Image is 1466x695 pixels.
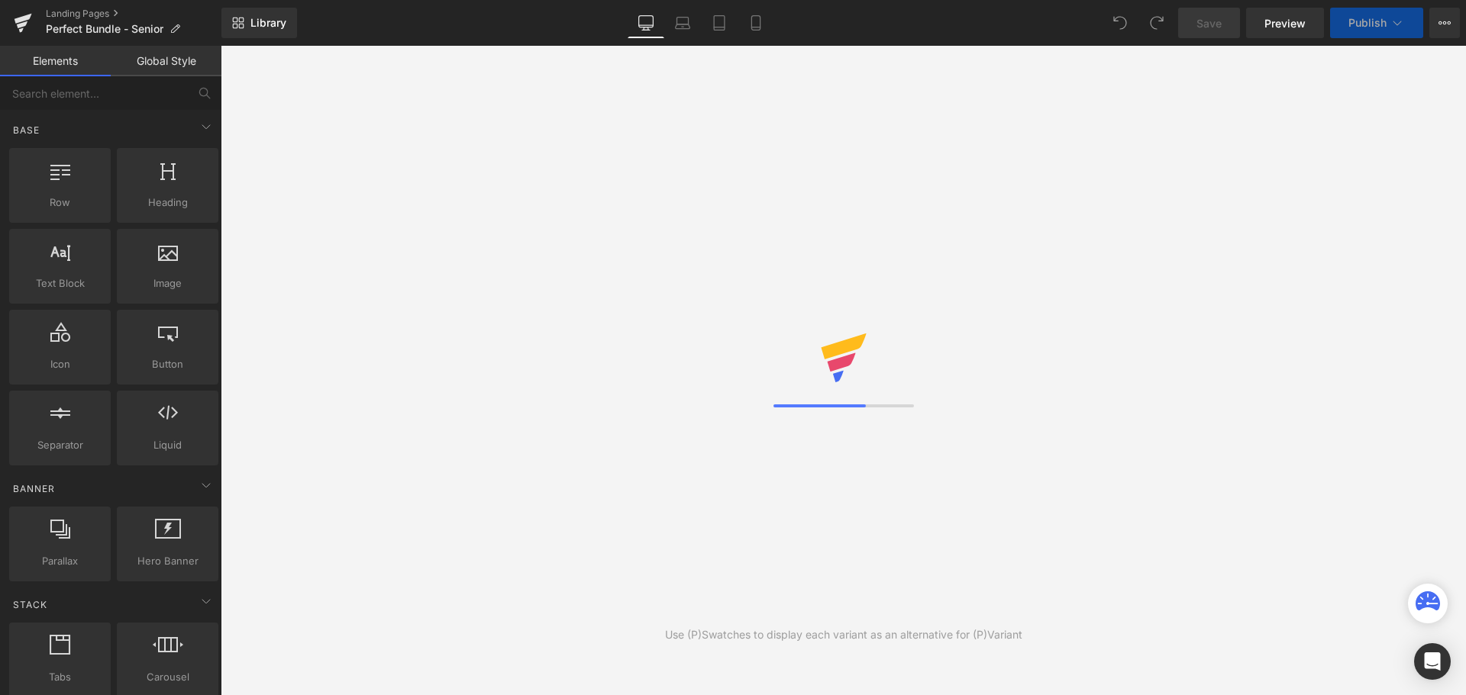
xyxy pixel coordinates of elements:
span: Parallax [14,553,106,569]
span: Text Block [14,275,106,291]
span: Liquid [121,437,214,453]
button: Undo [1105,8,1135,38]
a: Preview [1246,8,1324,38]
span: Tabs [14,669,106,685]
span: Hero Banner [121,553,214,569]
span: Button [121,356,214,372]
span: Library [250,16,286,30]
span: Save [1196,15,1222,31]
div: Use (P)Swatches to display each variant as an alternative for (P)Variant [665,626,1022,643]
span: Heading [121,195,214,211]
a: Tablet [701,8,738,38]
span: Image [121,275,214,291]
span: Perfect Bundle - Senior [46,23,163,35]
span: Banner [11,481,57,496]
a: Global Style [111,46,221,76]
span: Preview [1264,15,1306,31]
button: Redo [1141,8,1172,38]
span: Icon [14,356,106,372]
span: Carousel [121,669,214,685]
button: More [1429,8,1460,38]
a: New Library [221,8,297,38]
span: Stack [11,597,49,612]
div: Open Intercom Messenger [1414,643,1451,680]
span: Separator [14,437,106,453]
a: Mobile [738,8,774,38]
span: Row [14,195,106,211]
a: Laptop [664,8,701,38]
button: Publish [1330,8,1423,38]
span: Publish [1348,17,1387,29]
span: Base [11,123,41,137]
a: Landing Pages [46,8,221,20]
a: Desktop [628,8,664,38]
